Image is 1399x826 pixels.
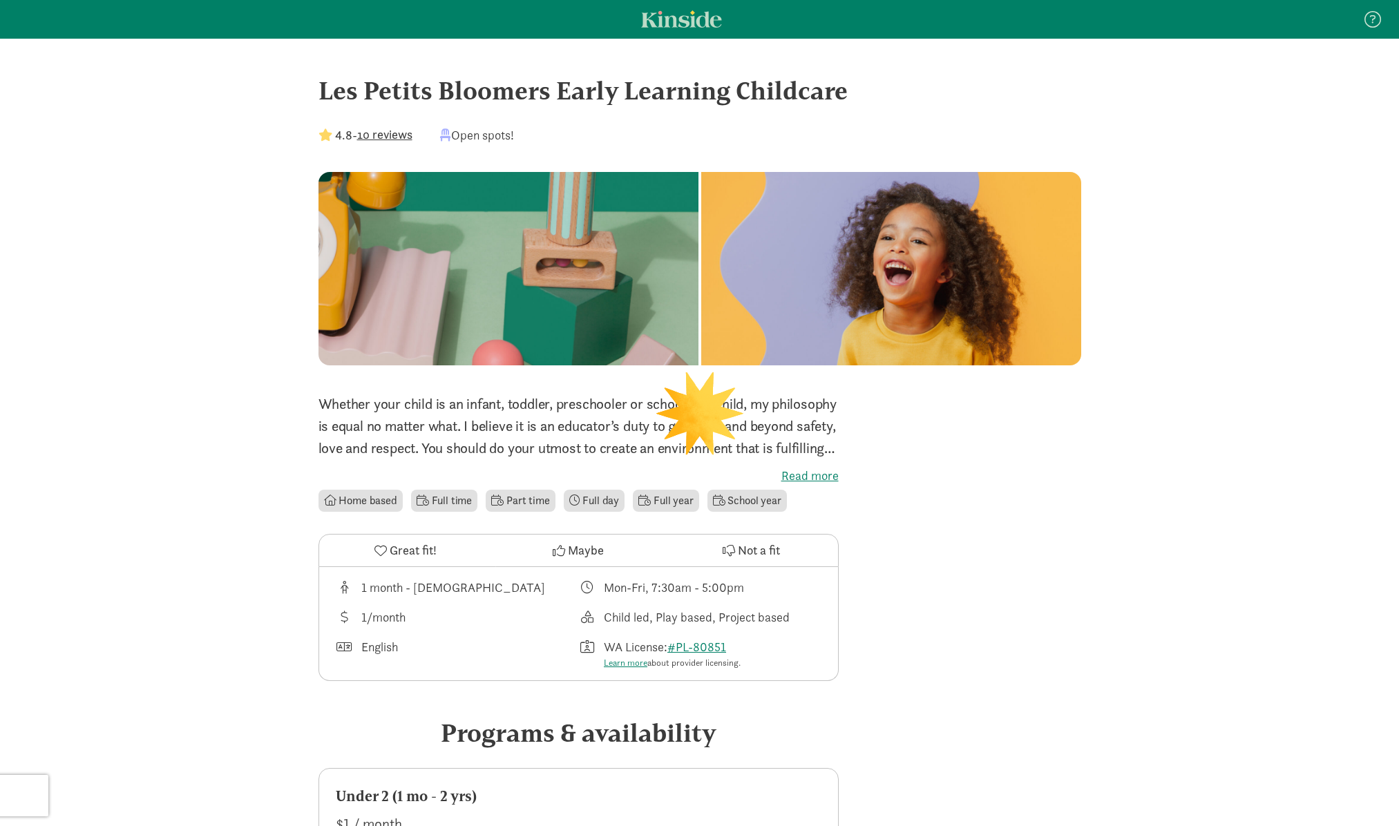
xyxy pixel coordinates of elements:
li: Full time [411,490,477,512]
div: 1/month [361,608,406,626]
div: This provider's education philosophy [578,608,821,626]
div: Open spots! [440,126,514,144]
div: Les Petits Bloomers Early Learning Childcare [318,72,1081,109]
div: Programs & availability [318,714,839,751]
div: Age range for children that this provider cares for [336,578,579,597]
li: Full day [564,490,625,512]
a: Kinside [641,10,722,28]
a: #PL-80851 [667,639,726,655]
div: Mon-Fri, 7:30am - 5:00pm [604,578,744,597]
div: Under 2 (1 mo - 2 yrs) [336,785,821,807]
div: about provider licensing. [604,656,741,670]
li: Home based [318,490,403,512]
div: English [361,637,398,670]
span: Maybe [568,541,604,559]
div: Class schedule [578,578,821,597]
button: Maybe [492,535,665,566]
div: 1 month - [DEMOGRAPHIC_DATA] [361,578,545,597]
button: 10 reviews [357,125,412,144]
div: WA License: [604,637,741,670]
span: Great fit! [390,541,437,559]
span: Not a fit [738,541,780,559]
div: License number [578,637,821,670]
li: Part time [486,490,555,512]
button: Great fit! [319,535,492,566]
li: School year [707,490,787,512]
label: Read more [318,468,839,484]
strong: 4.8 [335,127,352,143]
div: Average tuition for this program [336,608,579,626]
a: Learn more [604,657,647,669]
li: Full year [633,490,698,512]
button: Not a fit [665,535,837,566]
div: Languages spoken [336,637,579,670]
div: Child led, Play based, Project based [604,608,790,626]
div: - [318,126,412,144]
p: Whether your child is an infant, toddler, preschooler or school-age child, my philosophy is equal... [318,393,839,459]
